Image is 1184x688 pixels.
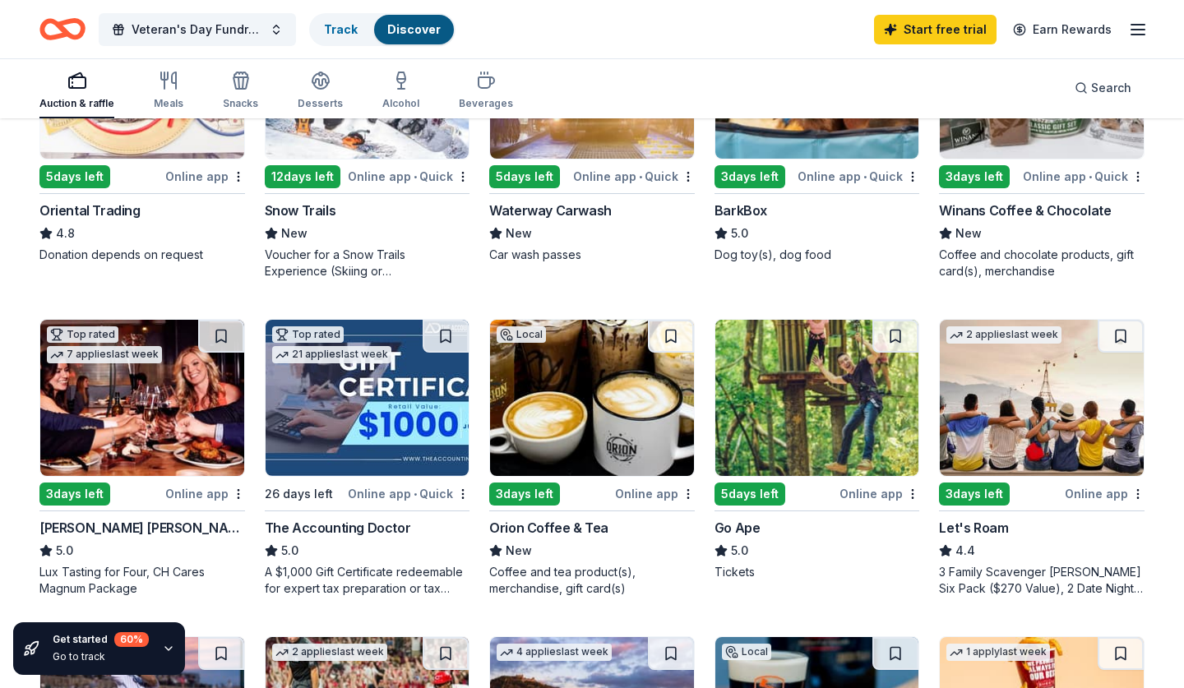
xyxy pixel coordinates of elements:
[56,224,75,243] span: 4.8
[414,487,417,501] span: •
[387,22,441,36] a: Discover
[955,541,975,561] span: 4.4
[53,632,149,647] div: Get started
[39,201,141,220] div: Oriental Trading
[939,319,1145,597] a: Image for Let's Roam2 applieslast week3days leftOnline appLet's Roam4.43 Family Scavenger [PERSON...
[223,97,258,110] div: Snacks
[939,165,1010,188] div: 3 days left
[272,644,387,661] div: 2 applies last week
[223,64,258,118] button: Snacks
[615,483,695,504] div: Online app
[722,644,771,660] div: Local
[490,320,694,476] img: Image for Orion Coffee & Tea
[265,319,470,597] a: Image for The Accounting DoctorTop rated21 applieslast week26 days leftOnline app•QuickThe Accoun...
[715,564,920,580] div: Tickets
[265,247,470,279] div: Voucher for a Snow Trails Experience (Skiing or Snowboarding)
[165,166,245,187] div: Online app
[39,247,245,263] div: Donation depends on request
[165,483,245,504] div: Online app
[39,319,245,597] a: Image for Cooper's Hawk Winery and RestaurantsTop rated7 applieslast week3days leftOnline app[PER...
[414,170,417,183] span: •
[114,632,149,647] div: 60 %
[382,97,419,110] div: Alcohol
[1061,72,1145,104] button: Search
[506,224,532,243] span: New
[47,326,118,343] div: Top rated
[39,64,114,118] button: Auction & raffle
[715,247,920,263] div: Dog toy(s), dog food
[154,64,183,118] button: Meals
[946,326,1061,344] div: 2 applies last week
[497,326,546,343] div: Local
[715,483,785,506] div: 5 days left
[489,2,695,263] a: Image for Waterway Carwash5days leftOnline app•QuickWaterway CarwashNewCar wash passes
[348,166,469,187] div: Online app Quick
[298,64,343,118] button: Desserts
[731,541,748,561] span: 5.0
[382,64,419,118] button: Alcohol
[1065,483,1145,504] div: Online app
[1089,170,1092,183] span: •
[459,97,513,110] div: Beverages
[56,541,73,561] span: 5.0
[132,20,263,39] span: Veteran's Day Fundraiser
[955,224,982,243] span: New
[489,564,695,597] div: Coffee and tea product(s), merchandise, gift card(s)
[265,201,336,220] div: Snow Trails
[298,97,343,110] div: Desserts
[39,518,245,538] div: [PERSON_NAME] [PERSON_NAME] Winery and Restaurants
[324,22,358,36] a: Track
[281,224,308,243] span: New
[266,320,469,476] img: Image for The Accounting Doctor
[863,170,867,183] span: •
[265,165,340,188] div: 12 days left
[939,518,1008,538] div: Let's Roam
[1091,78,1131,98] span: Search
[715,320,919,476] img: Image for Go Ape
[489,201,612,220] div: Waterway Carwash
[40,320,244,476] img: Image for Cooper's Hawk Winery and Restaurants
[798,166,919,187] div: Online app Quick
[489,247,695,263] div: Car wash passes
[639,170,642,183] span: •
[1003,15,1122,44] a: Earn Rewards
[489,483,560,506] div: 3 days left
[265,518,411,538] div: The Accounting Doctor
[839,483,919,504] div: Online app
[497,644,612,661] div: 4 applies last week
[874,15,997,44] a: Start free trial
[1023,166,1145,187] div: Online app Quick
[506,541,532,561] span: New
[939,201,1111,220] div: Winans Coffee & Chocolate
[715,2,920,263] a: Image for BarkBoxTop rated12 applieslast week3days leftOnline app•QuickBarkBox5.0Dog toy(s), dog ...
[946,644,1050,661] div: 1 apply last week
[309,13,456,46] button: TrackDiscover
[939,2,1145,279] a: Image for Winans Coffee & ChocolateLocal3days leftOnline app•QuickWinans Coffee & ChocolateNewCof...
[281,541,298,561] span: 5.0
[272,326,344,343] div: Top rated
[154,97,183,110] div: Meals
[715,201,767,220] div: BarkBox
[489,518,608,538] div: Orion Coffee & Tea
[940,320,1144,476] img: Image for Let's Roam
[39,2,245,263] a: Image for Oriental TradingTop rated5 applieslast week5days leftOnline appOriental Trading4.8Donat...
[39,564,245,597] div: Lux Tasting for Four, CH Cares Magnum Package
[265,484,333,504] div: 26 days left
[39,97,114,110] div: Auction & raffle
[715,518,761,538] div: Go Ape
[489,165,560,188] div: 5 days left
[47,346,162,363] div: 7 applies last week
[573,166,695,187] div: Online app Quick
[348,483,469,504] div: Online app Quick
[939,564,1145,597] div: 3 Family Scavenger [PERSON_NAME] Six Pack ($270 Value), 2 Date Night Scavenger [PERSON_NAME] Two ...
[489,319,695,597] a: Image for Orion Coffee & TeaLocal3days leftOnline appOrion Coffee & TeaNewCoffee and tea product(...
[53,650,149,663] div: Go to track
[272,346,391,363] div: 21 applies last week
[731,224,748,243] span: 5.0
[265,2,470,279] a: Image for Snow TrailsLocal12days leftOnline app•QuickSnow TrailsNewVoucher for a Snow Trails Expe...
[715,319,920,580] a: Image for Go Ape5days leftOnline appGo Ape5.0Tickets
[99,13,296,46] button: Veteran's Day Fundraiser
[715,165,785,188] div: 3 days left
[265,564,470,597] div: A $1,000 Gift Certificate redeemable for expert tax preparation or tax resolution services—recipi...
[939,483,1010,506] div: 3 days left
